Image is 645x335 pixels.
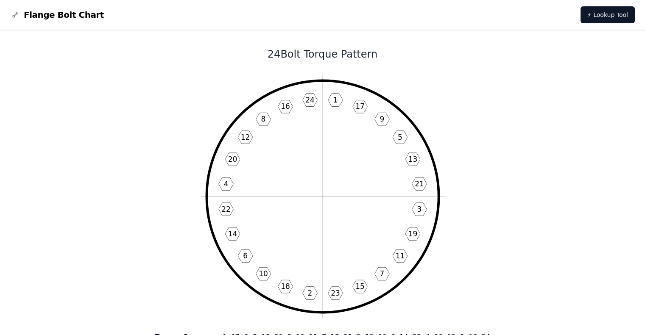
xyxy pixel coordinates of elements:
[307,289,312,297] text: 2
[281,102,290,111] text: 16
[95,47,550,61] h1: 24 Bolt Torque Pattern
[10,9,104,21] a: Flange Bolt Chart LogoFlange Bolt Chart
[408,155,417,163] text: 13
[408,230,417,238] text: 19
[10,10,20,20] img: Flange Bolt Chart Logo
[259,269,268,278] text: 10
[355,102,365,111] text: 17
[355,282,365,291] text: 15
[24,9,104,21] span: Flange Bolt Chart
[243,252,248,260] text: 6
[223,180,228,188] text: 4
[417,205,422,213] text: 3
[228,230,237,238] text: 14
[380,115,384,123] text: 9
[228,155,237,163] text: 20
[380,269,384,278] text: 7
[333,96,338,104] text: 1
[281,282,290,291] text: 18
[331,289,340,297] text: 23
[261,115,265,123] text: 8
[240,133,250,141] text: 12
[395,252,405,260] text: 11
[398,133,402,141] text: 5
[415,180,424,188] text: 21
[305,96,315,104] text: 24
[221,205,231,213] text: 22
[581,6,635,23] a: ⚡ Lookup Tool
